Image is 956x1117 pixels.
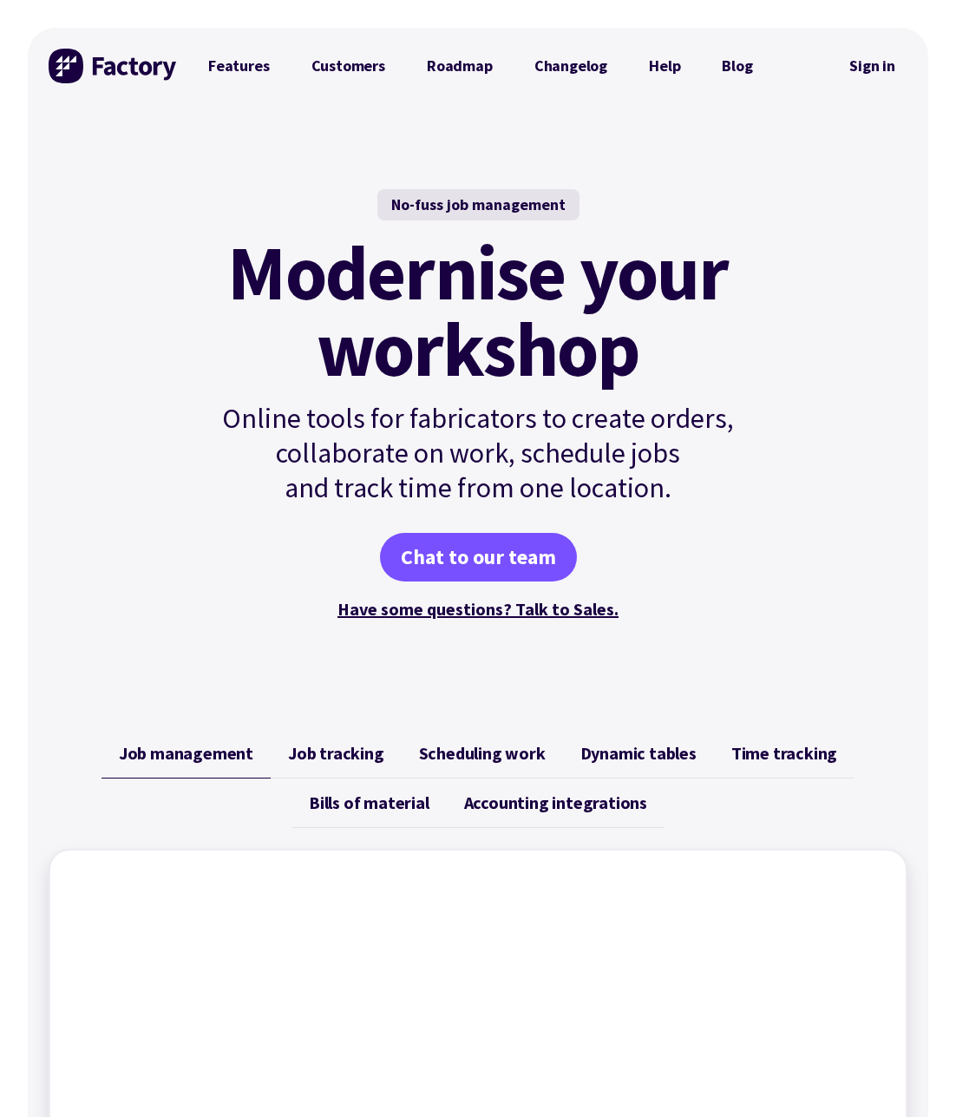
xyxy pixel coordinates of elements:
span: Time tracking [731,743,837,764]
nav: Secondary Navigation [837,46,907,86]
span: Accounting integrations [464,792,647,813]
a: Roadmap [406,49,514,83]
a: Features [187,49,291,83]
a: Have some questions? Talk to Sales. [337,598,619,620]
span: Job tracking [288,743,384,764]
div: No-fuss job management [377,189,579,220]
a: Sign in [837,46,907,86]
a: Help [628,49,701,83]
span: Dynamic tables [580,743,697,764]
mark: Modernise your workshop [227,234,728,387]
a: Customers [291,49,406,83]
span: Bills of material [309,792,429,813]
a: Blog [701,49,773,83]
span: Job management [119,743,253,764]
span: Scheduling work [419,743,546,764]
p: Online tools for fabricators to create orders, collaborate on work, schedule jobs and track time ... [185,401,771,505]
a: Chat to our team [380,533,577,581]
a: Changelog [514,49,628,83]
iframe: Chat Widget [869,1034,956,1117]
img: Factory [49,49,179,83]
nav: Primary Navigation [187,49,774,83]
